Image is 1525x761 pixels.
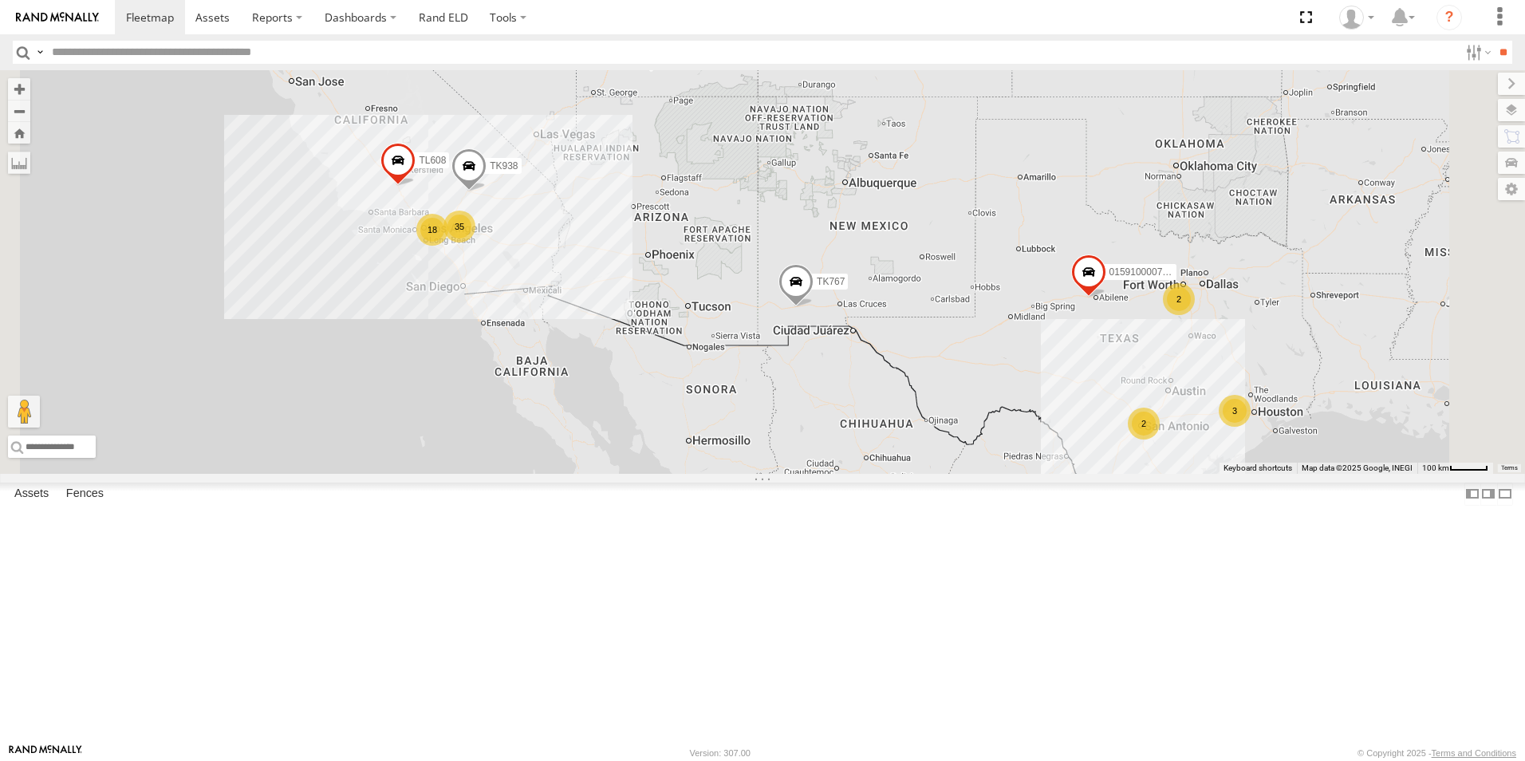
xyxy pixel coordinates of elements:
[443,211,475,242] div: 35
[1460,41,1494,64] label: Search Filter Options
[1422,463,1449,472] span: 100 km
[1436,5,1462,30] i: ?
[33,41,46,64] label: Search Query
[6,483,57,505] label: Assets
[1498,178,1525,200] label: Map Settings
[16,12,99,23] img: rand-logo.svg
[1464,483,1480,506] label: Dock Summary Table to the Left
[1358,748,1516,758] div: © Copyright 2025 -
[490,160,518,172] span: TK938
[1334,6,1380,30] div: Daniel Del Muro
[817,276,845,287] span: TK767
[1224,463,1292,474] button: Keyboard shortcuts
[1302,463,1413,472] span: Map data ©2025 Google, INEGI
[416,214,448,246] div: 18
[58,483,112,505] label: Fences
[419,156,446,167] span: TL608
[1501,465,1518,471] a: Terms (opens in new tab)
[1109,266,1189,278] span: 015910000779481
[1480,483,1496,506] label: Dock Summary Table to the Right
[8,152,30,174] label: Measure
[8,396,40,428] button: Drag Pegman onto the map to open Street View
[8,122,30,144] button: Zoom Home
[1417,463,1493,474] button: Map Scale: 100 km per 45 pixels
[690,748,751,758] div: Version: 307.00
[1497,483,1513,506] label: Hide Summary Table
[1432,748,1516,758] a: Terms and Conditions
[8,100,30,122] button: Zoom out
[1128,408,1160,440] div: 2
[9,745,82,761] a: Visit our Website
[1163,283,1195,315] div: 2
[8,78,30,100] button: Zoom in
[1219,395,1251,427] div: 3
